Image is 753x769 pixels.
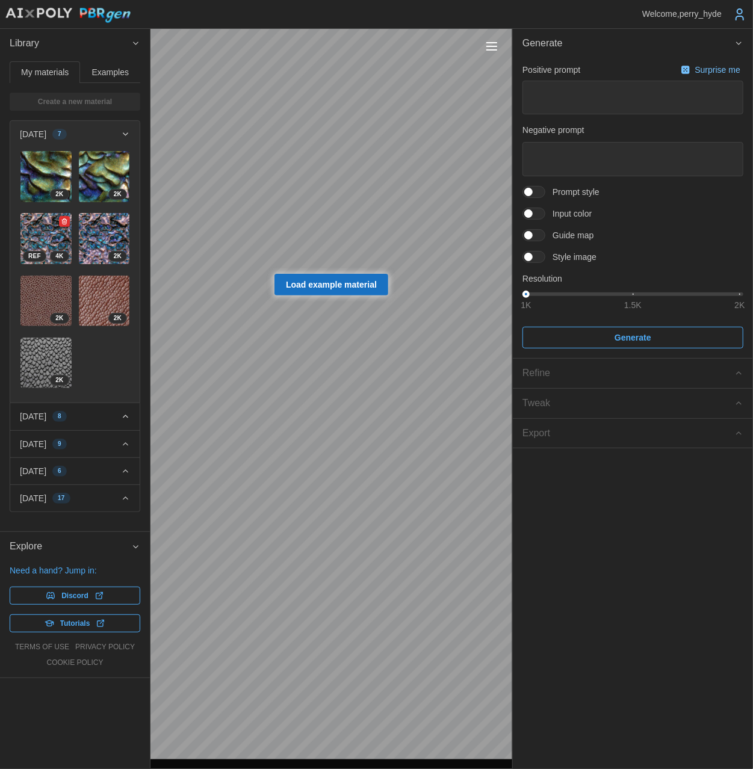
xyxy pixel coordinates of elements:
[21,68,69,76] span: My materials
[60,615,90,632] span: Tutorials
[20,275,72,327] a: WFevomO88ZcOGCzUmrzB2K
[522,64,580,76] p: Positive prompt
[615,327,651,348] span: Generate
[58,493,65,503] span: 17
[10,458,140,484] button: [DATE]6
[513,29,753,58] button: Generate
[513,389,753,418] button: Tweak
[20,212,72,265] a: 9aTJxpgJEYUEgdaGFoqj4KREF
[58,466,61,476] span: 6
[58,412,61,421] span: 8
[20,492,46,504] p: [DATE]
[15,642,69,652] a: terms of use
[522,359,734,388] span: Refine
[20,438,46,450] p: [DATE]
[78,212,131,265] a: 95VnnD6c9n2Xur6n98di2K
[10,93,140,111] a: Create a new material
[545,186,600,198] span: Prompt style
[10,403,140,430] button: [DATE]8
[695,64,743,76] p: Surprise me
[55,252,63,261] span: 4 K
[10,29,131,58] span: Library
[513,58,753,358] div: Generate
[10,431,140,457] button: [DATE]9
[522,273,743,285] p: Resolution
[92,68,129,76] span: Examples
[10,147,140,403] div: [DATE]7
[10,587,140,605] a: Discord
[545,251,597,263] span: Style image
[522,29,734,58] span: Generate
[522,327,743,348] button: Generate
[20,128,46,140] p: [DATE]
[286,274,377,295] span: Load example material
[642,8,722,20] p: Welcome, perry_hyde
[10,532,131,561] span: Explore
[61,587,88,604] span: Discord
[75,642,135,652] a: privacy policy
[46,658,103,668] a: cookie policy
[513,359,753,388] button: Refine
[20,338,72,389] img: E6JS2MxZsrqEzwLtMo69
[10,121,140,147] button: [DATE]7
[522,419,734,448] span: Export
[20,151,72,202] img: fQQ7MC6EqLeagxRKbjWa
[38,93,112,110] span: Create a new material
[114,313,122,323] span: 2 K
[55,190,63,199] span: 2 K
[114,190,122,199] span: 2 K
[274,274,388,295] a: Load example material
[678,61,743,78] button: Surprise me
[55,313,63,323] span: 2 K
[55,375,63,385] span: 2 K
[79,213,130,264] img: 95VnnD6c9n2Xur6n98di
[20,337,72,389] a: E6JS2MxZsrqEzwLtMo692K
[522,389,734,418] span: Tweak
[513,419,753,448] button: Export
[78,150,131,203] a: u06FNA5P75XSmVo36kxy2K
[483,38,500,55] button: Toggle viewport controls
[20,410,46,422] p: [DATE]
[20,150,72,203] a: fQQ7MC6EqLeagxRKbjWa2K
[522,124,743,136] p: Negative prompt
[78,275,131,327] a: YfzWDuP4i82SugSQapdO2K
[10,564,140,576] p: Need a hand? Jump in:
[10,614,140,632] a: Tutorials
[10,485,140,511] button: [DATE]17
[20,213,72,264] img: 9aTJxpgJEYUEgdaGFoqj
[545,229,593,241] span: Guide map
[20,276,72,327] img: WFevomO88ZcOGCzUmrzB
[58,439,61,449] span: 9
[79,151,130,202] img: u06FNA5P75XSmVo36kxy
[28,252,41,261] span: REF
[79,276,130,327] img: YfzWDuP4i82SugSQapdO
[20,465,46,477] p: [DATE]
[58,129,61,139] span: 7
[114,252,122,261] span: 2 K
[5,7,131,23] img: AIxPoly PBRgen
[545,208,592,220] span: Input color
